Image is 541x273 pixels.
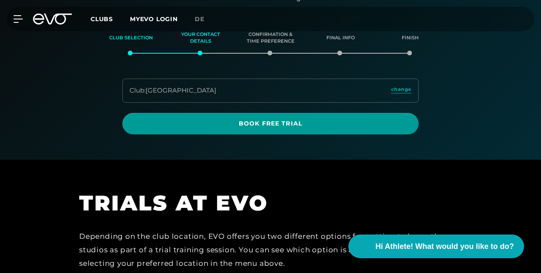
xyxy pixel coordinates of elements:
[79,189,460,217] h1: TRIALS AT EVO
[91,15,113,23] span: Clubs
[91,15,130,23] a: Clubs
[375,241,514,252] span: Hi Athlete! What would you like to do?
[348,235,524,258] button: Hi Athlete! What would you like to do?
[122,113,419,134] a: Book Free Trial
[195,15,204,23] span: de
[391,86,411,93] span: change
[130,86,216,96] div: Club : [GEOGRAPHIC_DATA]
[132,119,409,128] span: Book Free Trial
[79,229,460,270] div: Depending on the club location, EVO offers you two different options for getting to know the stud...
[195,14,215,24] a: de
[391,86,411,96] a: change
[130,15,178,23] a: MYEVO LOGIN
